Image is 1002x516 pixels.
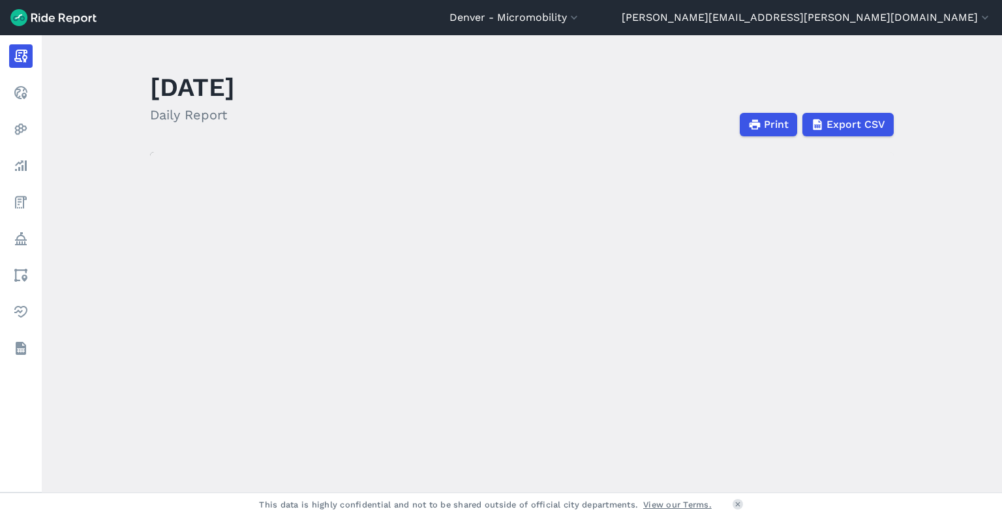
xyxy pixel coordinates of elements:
[9,337,33,360] a: Datasets
[802,113,894,136] button: Export CSV
[9,190,33,214] a: Fees
[9,44,33,68] a: Report
[449,10,581,25] button: Denver - Micromobility
[643,498,712,511] a: View our Terms.
[9,300,33,324] a: Health
[150,69,235,105] h1: [DATE]
[9,154,33,177] a: Analyze
[9,81,33,104] a: Realtime
[9,117,33,141] a: Heatmaps
[9,264,33,287] a: Areas
[740,113,797,136] button: Print
[10,9,97,26] img: Ride Report
[764,117,789,132] span: Print
[622,10,992,25] button: [PERSON_NAME][EMAIL_ADDRESS][PERSON_NAME][DOMAIN_NAME]
[827,117,885,132] span: Export CSV
[9,227,33,250] a: Policy
[150,105,235,125] h2: Daily Report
